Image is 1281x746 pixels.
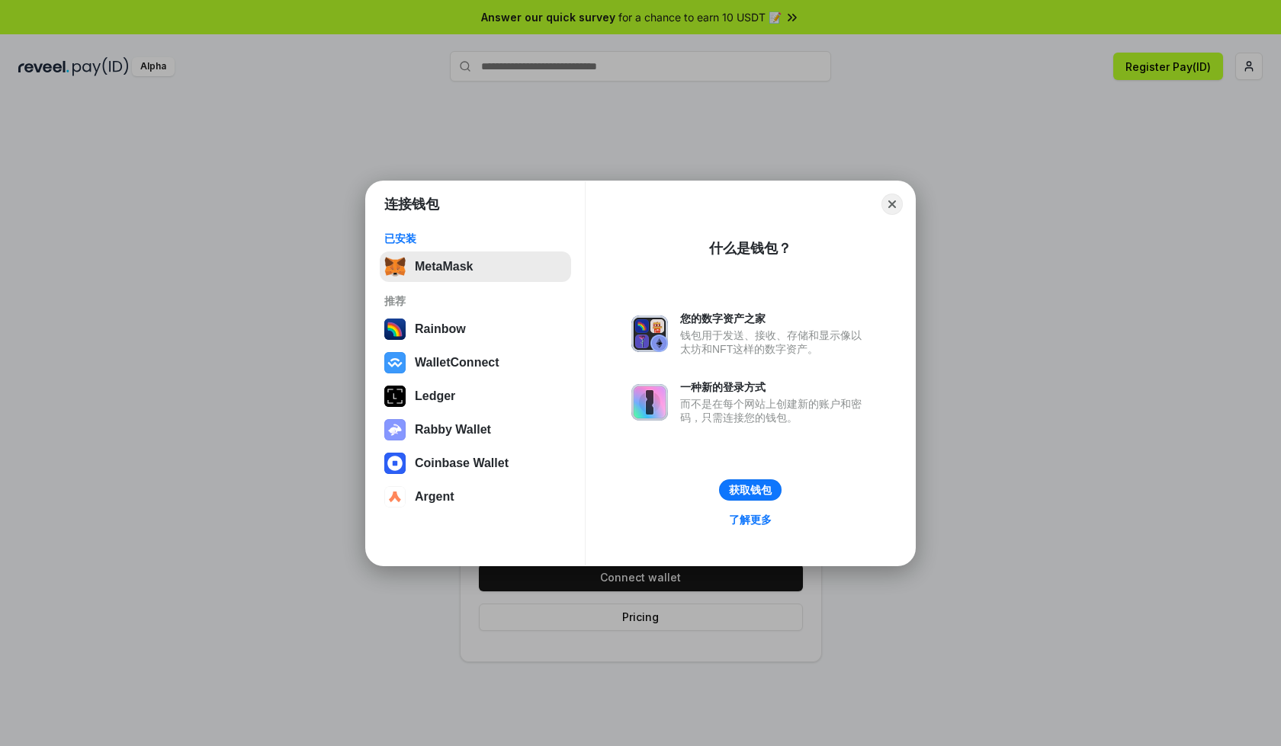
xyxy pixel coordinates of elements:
[384,195,439,213] h1: 连接钱包
[680,312,869,325] div: 您的数字资产之家
[384,419,406,440] img: svg+xml,%3Csvg%20xmlns%3D%22http%3A%2F%2Fwww.w3.org%2F2000%2Fsvg%22%20fill%3D%22none%22%20viewBox...
[415,490,454,504] div: Argent
[380,347,571,378] button: WalletConnect
[384,386,406,407] img: svg+xml,%3Csvg%20xmlns%3D%22http%3A%2F%2Fwww.w3.org%2F2000%2Fsvg%22%20width%3D%2228%22%20height%3...
[415,322,466,336] div: Rainbow
[631,384,668,421] img: svg+xml,%3Csvg%20xmlns%3D%22http%3A%2F%2Fwww.w3.org%2F2000%2Fsvg%22%20fill%3D%22none%22%20viewBox...
[729,483,772,497] div: 获取钱包
[384,319,406,340] img: svg+xml,%3Csvg%20width%3D%22120%22%20height%3D%22120%22%20viewBox%3D%220%200%20120%20120%22%20fil...
[384,352,406,373] img: svg+xml,%3Csvg%20width%3D%2228%22%20height%3D%2228%22%20viewBox%3D%220%200%2028%2028%22%20fill%3D...
[384,232,567,245] div: 已安装
[680,380,869,394] div: 一种新的登录方式
[415,423,491,437] div: Rabby Wallet
[380,314,571,344] button: Rainbow
[631,315,668,352] img: svg+xml,%3Csvg%20xmlns%3D%22http%3A%2F%2Fwww.w3.org%2F2000%2Fsvg%22%20fill%3D%22none%22%20viewBox...
[384,453,406,474] img: svg+xml,%3Csvg%20width%3D%2228%22%20height%3D%2228%22%20viewBox%3D%220%200%2028%2028%22%20fill%3D...
[719,479,782,501] button: 获取钱包
[415,356,499,370] div: WalletConnect
[680,328,869,356] div: 钱包用于发送、接收、存储和显示像以太坊和NFT这样的数字资产。
[709,239,791,258] div: 什么是钱包？
[384,294,567,308] div: 推荐
[384,486,406,507] img: svg+xml,%3Csvg%20width%3D%2228%22%20height%3D%2228%22%20viewBox%3D%220%200%2028%2028%22%20fill%3D...
[720,510,781,530] a: 了解更多
[380,251,571,282] button: MetaMask
[380,415,571,445] button: Rabby Wallet
[380,381,571,411] button: Ledger
[380,482,571,512] button: Argent
[415,260,473,274] div: MetaMask
[729,513,772,527] div: 了解更多
[384,256,406,277] img: svg+xml,%3Csvg%20fill%3D%22none%22%20height%3D%2233%22%20viewBox%3D%220%200%2035%2033%22%20width%...
[680,397,869,424] div: 而不是在每个网站上创建新的账户和密码，只需连接您的钱包。
[380,448,571,479] button: Coinbase Wallet
[415,389,455,403] div: Ledger
[881,194,903,215] button: Close
[415,456,509,470] div: Coinbase Wallet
